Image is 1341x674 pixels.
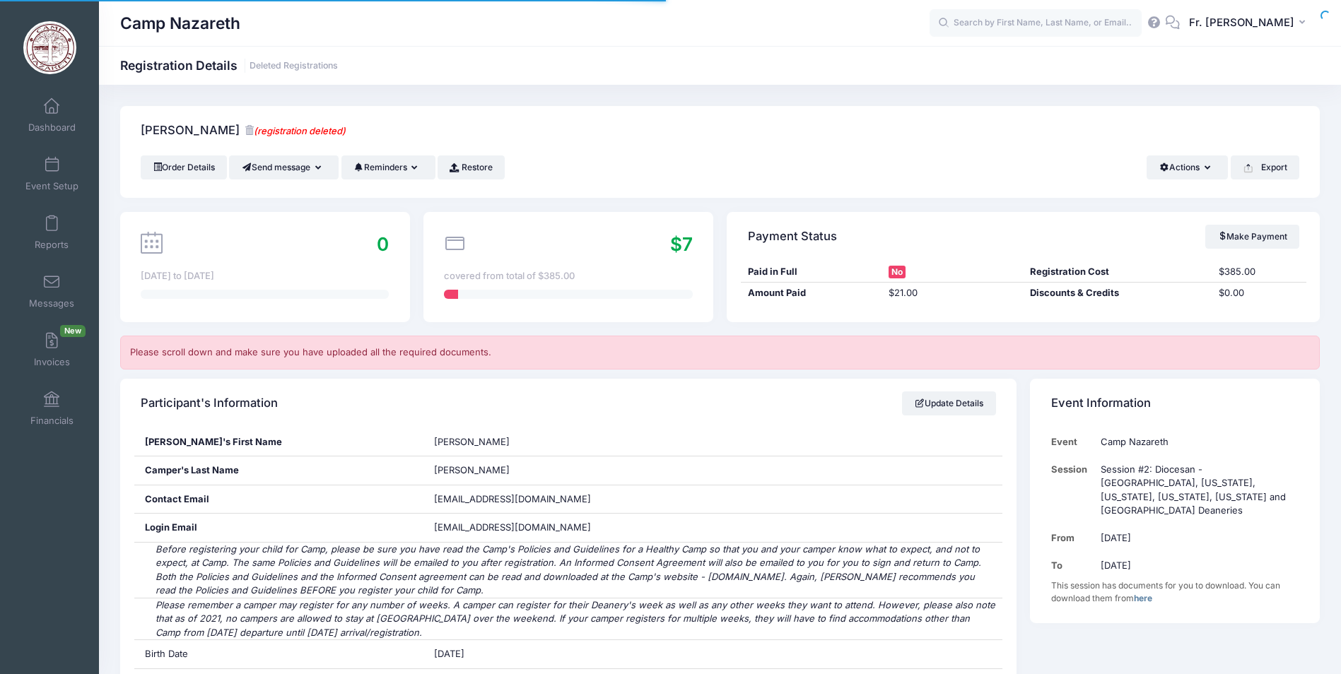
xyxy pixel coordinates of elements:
[134,514,424,542] div: Login Email
[1205,225,1299,249] a: Make Payment
[18,266,86,316] a: Messages
[1189,15,1294,30] span: Fr. [PERSON_NAME]
[250,61,338,71] a: Deleted Registrations
[141,269,389,283] div: [DATE] to [DATE]
[134,485,424,514] div: Contact Email
[134,640,424,668] div: Birth Date
[18,325,86,374] a: InvoicesNew
[434,464,510,475] span: [PERSON_NAME]
[1134,593,1152,603] a: here
[1094,524,1299,552] td: [DATE]
[1024,265,1212,279] div: Registration Cost
[120,58,338,73] h1: Registration Details
[670,233,693,255] span: $7
[35,239,69,251] span: Reports
[434,648,464,659] span: [DATE]
[434,436,510,447] span: [PERSON_NAME]
[134,543,1003,598] div: Before registering your child for Camp, please be sure you have read the Camp's Policies and Guid...
[341,155,435,179] button: Reminders
[229,155,339,179] button: Send message
[438,155,505,179] a: Restore
[1024,286,1212,300] div: Discounts & Credits
[1051,524,1094,552] td: From
[34,356,70,368] span: Invoices
[1051,428,1094,456] td: Event
[902,391,996,415] a: Update Details
[1051,552,1094,579] td: To
[134,598,1003,640] div: Please remember a camper may register for any number of weeks. A camper can register for their De...
[141,155,227,179] a: Order Details
[434,521,611,535] span: [EMAIL_ADDRESS][DOMAIN_NAME]
[30,415,74,427] span: Financials
[29,297,74,309] span: Messages
[434,493,591,504] span: [EMAIL_ADDRESS][DOMAIN_NAME]
[18,90,86,140] a: Dashboard
[889,266,906,278] span: No
[741,265,882,279] div: Paid in Full
[1051,383,1151,423] h4: Event Information
[60,325,86,337] span: New
[141,111,346,151] h4: [PERSON_NAME]
[18,208,86,257] a: Reports
[1094,428,1299,456] td: Camp Nazareth
[1212,265,1306,279] div: $385.00
[18,384,86,433] a: Financials
[1094,552,1299,579] td: [DATE]
[1212,286,1306,300] div: $0.00
[748,216,837,256] h4: Payment Status
[1094,456,1299,525] td: Session #2: Diocesan - [GEOGRAPHIC_DATA], [US_STATE], [US_STATE], [US_STATE], [US_STATE] and [GEO...
[377,233,389,255] span: 0
[1180,7,1320,40] button: Fr. [PERSON_NAME]
[1051,456,1094,525] td: Session
[1147,155,1228,179] button: Actions
[120,336,1320,369] div: Please scroll down and make sure you have uploaded all the required documents.
[23,21,76,74] img: Camp Nazareth
[245,125,346,137] small: (registration deleted)
[25,180,78,192] span: Event Setup
[1231,155,1299,179] button: Export
[134,428,424,456] div: [PERSON_NAME]'s First Name
[882,286,1024,300] div: $21.00
[134,456,424,485] div: Camper's Last Name
[28,122,76,134] span: Dashboard
[930,9,1142,37] input: Search by First Name, Last Name, or Email...
[741,286,882,300] div: Amount Paid
[444,269,692,283] div: covered from total of $385.00
[141,383,278,423] h4: Participant's Information
[120,7,240,40] h1: Camp Nazareth
[1051,579,1299,605] div: This session has documents for you to download. You can download them from
[18,149,86,199] a: Event Setup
